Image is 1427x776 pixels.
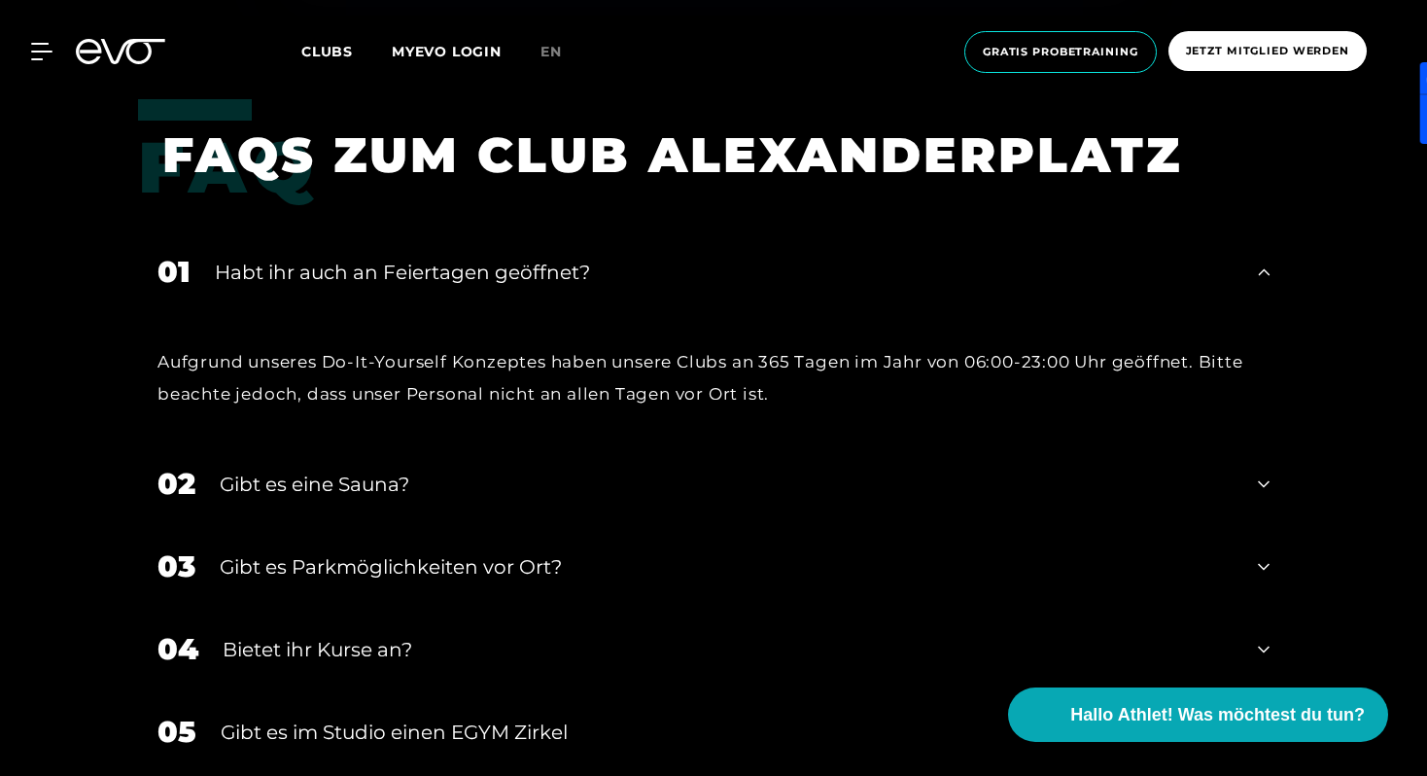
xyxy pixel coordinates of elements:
[1008,688,1388,742] button: Hallo Athlet! Was möchtest du tun?
[1070,702,1365,728] span: Hallo Athlet! Was möchtest du tun?
[215,258,1234,287] div: Habt ihr auch an Feiertagen geöffnet?
[1163,31,1373,73] a: Jetzt Mitglied werden
[157,545,195,588] div: 03
[301,42,392,60] a: Clubs
[157,627,198,671] div: 04
[157,462,195,506] div: 02
[223,635,1234,664] div: Bietet ihr Kurse an?
[1186,43,1349,59] span: Jetzt Mitglied werden
[162,123,1240,187] h1: FAQS ZUM CLUB ALEXANDERPLATZ
[958,31,1163,73] a: Gratis Probetraining
[157,250,191,294] div: 01
[301,43,353,60] span: Clubs
[220,470,1234,499] div: Gibt es eine Sauna?
[221,718,1234,747] div: Gibt es im Studio einen EGYM Zirkel
[157,346,1270,409] div: Aufgrund unseres Do-It-Yourself Konzeptes haben unsere Clubs an 365 Tagen im Jahr von 06:00-23:00...
[983,44,1138,60] span: Gratis Probetraining
[392,43,502,60] a: MYEVO LOGIN
[157,710,196,754] div: 05
[540,43,562,60] span: en
[220,552,1234,582] div: Gibt es Parkmöglichkeiten vor Ort?
[540,41,585,63] a: en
